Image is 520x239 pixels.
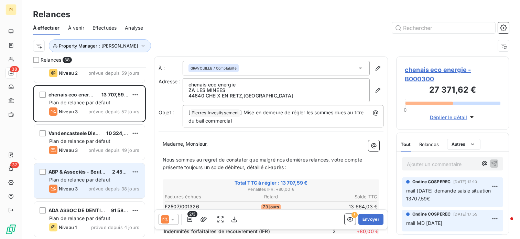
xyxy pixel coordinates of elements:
[406,188,492,201] span: mail [DATE] demande saisie situation 13707,59€
[49,177,110,183] span: Plan de relance par défaut
[392,22,495,33] input: Rechercher
[401,142,411,147] span: Tout
[419,142,439,147] span: Relances
[165,203,199,210] span: F2507/001326
[188,87,364,93] p: ZA LES MINÉES
[59,225,77,230] span: Niveau 1
[59,186,78,191] span: Niveau 3
[48,130,117,136] span: Vandencasteele Distribution
[412,211,451,217] span: Ondine COSPEREC
[187,211,197,217] span: 2/3
[6,4,17,15] div: PI
[261,204,281,210] span: 73 jours
[188,93,364,98] p: 44640 CHEIX EN RETZ , [GEOGRAPHIC_DATA]
[112,169,137,175] span: 2 456,15 €
[307,193,378,200] th: Solde TTC
[33,24,60,31] span: À effectuer
[101,92,129,97] span: 13 707,59 €
[307,203,378,210] td: 13 664,03 €
[59,43,138,49] span: Property Manager : [PERSON_NAME]
[49,138,110,144] span: Plan de relance par défaut
[59,70,78,76] span: Niveau 2
[428,113,478,121] button: Déplier le détail
[188,110,365,124] span: ] Mise en demeure de régler les sommes dues au titre du bail commercial
[453,212,477,216] span: [DATE] 17:55
[405,65,500,84] span: chenais eco energie - B000300
[68,24,84,31] span: À venir
[49,215,110,221] span: Plan de relance par défaut
[191,66,237,71] span: GRAVOUILLE / Comptabilité
[59,147,78,153] span: Niveau 3
[63,57,72,63] span: 38
[159,65,183,72] label: À :
[125,24,143,31] span: Analyse
[91,225,139,230] span: prévue depuis 4 jours
[188,82,364,87] p: chenais eco energie
[33,8,70,21] h3: Relances
[6,224,17,235] img: Logo LeanPay
[159,79,180,84] span: Adresse :
[49,100,110,105] span: Plan de relance par défaut
[453,180,477,184] span: [DATE] 12:10
[404,107,407,113] span: 0
[163,141,208,147] span: Madame, Monsieur,
[88,186,139,191] span: prévue depuis 38 jours
[447,139,480,150] button: Autres
[93,24,117,31] span: Effectuées
[48,169,137,175] span: ABP & Associés - Boulogne Billancou
[164,228,293,235] p: Indemnités forfaitaires de recouvrement (IFR)
[33,67,146,239] div: grid
[48,92,97,97] span: chenais eco energie
[497,216,513,232] iframe: Intercom live chat
[164,179,378,186] span: Total TTC à régler : 13 707,59 €
[49,39,151,52] button: Property Manager : [PERSON_NAME]
[236,193,306,200] th: Retard
[191,109,240,117] span: Pierres Investissement
[358,214,383,225] button: Envoyer
[430,114,467,121] span: Déplier le détail
[48,207,142,213] span: ADA ASSOC DE DENTISTERIE AVANCEE
[412,179,451,185] span: Ondine COSPEREC
[163,157,364,170] span: Nous sommes au regret de constater que malgré nos dernières relances, votre compte présente toujo...
[406,220,442,226] span: mail MD [DATE]
[10,162,19,168] span: 32
[88,147,139,153] span: prévue depuis 49 jours
[88,109,139,114] span: prévue depuis 52 jours
[41,56,61,63] span: Relances
[405,84,500,97] h3: 27 371,62 €
[164,186,378,193] span: Pénalités IFR : + 80,00 €
[111,207,140,213] span: 91 584,64 €
[88,70,139,76] span: prévue depuis 59 jours
[10,66,19,72] span: 38
[159,110,174,115] span: Objet :
[106,130,135,136] span: 10 324,04 €
[188,110,190,115] span: [
[59,109,78,114] span: Niveau 3
[164,193,235,200] th: Factures échues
